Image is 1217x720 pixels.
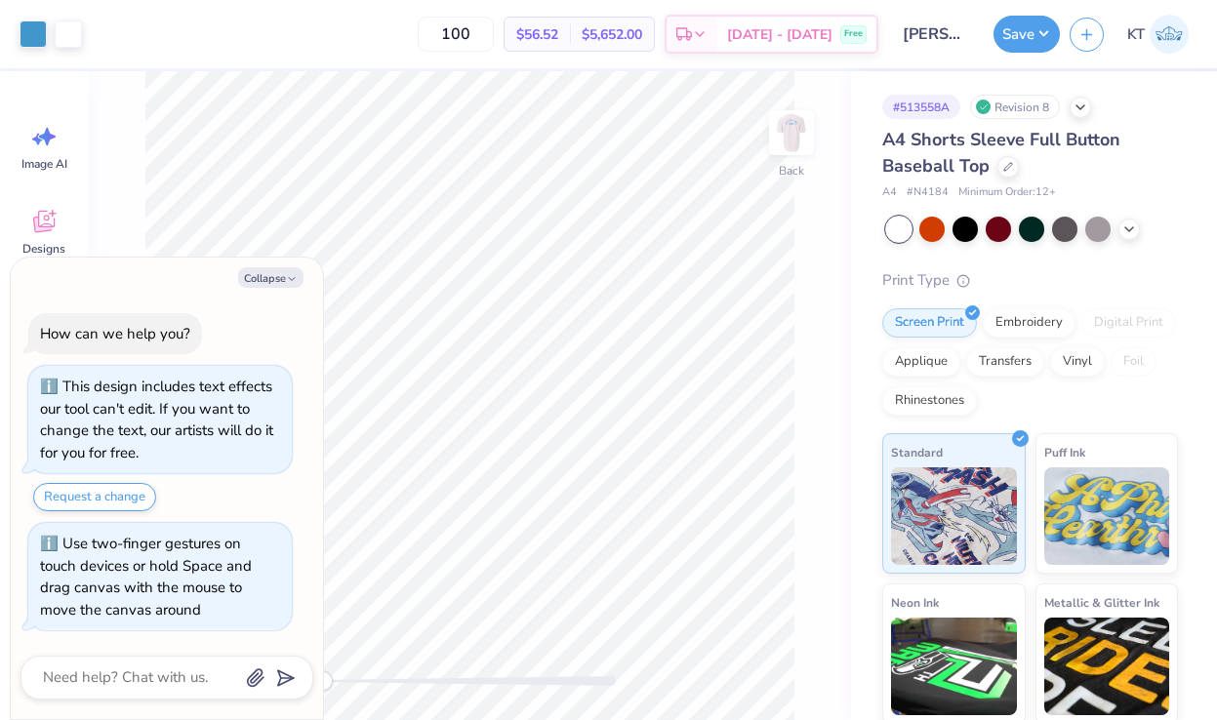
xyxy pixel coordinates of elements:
div: How can we help you? [40,324,190,343]
div: Vinyl [1050,347,1105,377]
div: This design includes text effects our tool can't edit. If you want to change the text, our artist... [40,377,273,462]
div: Back [779,162,804,180]
span: A4 [882,184,897,201]
span: $56.52 [516,24,558,45]
span: [DATE] - [DATE] [727,24,832,45]
div: Print Type [882,269,1178,292]
div: Revision 8 [970,95,1060,119]
div: Applique [882,347,960,377]
img: Puff Ink [1044,467,1170,565]
div: Transfers [966,347,1044,377]
img: Metallic & Glitter Ink [1044,618,1170,715]
span: Puff Ink [1044,442,1085,462]
div: Rhinestones [882,386,977,416]
div: Screen Print [882,308,977,338]
div: # 513558A [882,95,960,119]
button: Collapse [238,267,304,288]
div: Use two-finger gestures on touch devices or hold Space and drag canvas with the mouse to move the... [40,534,252,620]
span: Neon Ink [891,592,939,613]
span: Designs [22,241,65,257]
button: Request a change [33,483,156,511]
div: Embroidery [983,308,1075,338]
div: Digital Print [1081,308,1176,338]
span: Free [844,27,863,41]
img: Neon Ink [891,618,1017,715]
img: Back [772,113,811,152]
span: A4 Shorts Sleeve Full Button Baseball Top [882,128,1120,178]
input: Untitled Design [888,15,984,54]
div: Foil [1111,347,1156,377]
span: Image AI [21,156,67,172]
span: $5,652.00 [582,24,642,45]
input: – – [418,17,494,52]
img: Standard [891,467,1017,565]
img: Kaya Tong [1150,15,1189,54]
span: Minimum Order: 12 + [958,184,1056,201]
span: Metallic & Glitter Ink [1044,592,1159,613]
span: # N4184 [907,184,949,201]
button: Save [994,16,1060,53]
span: Standard [891,442,943,462]
span: KT [1127,23,1145,46]
a: KT [1118,15,1197,54]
